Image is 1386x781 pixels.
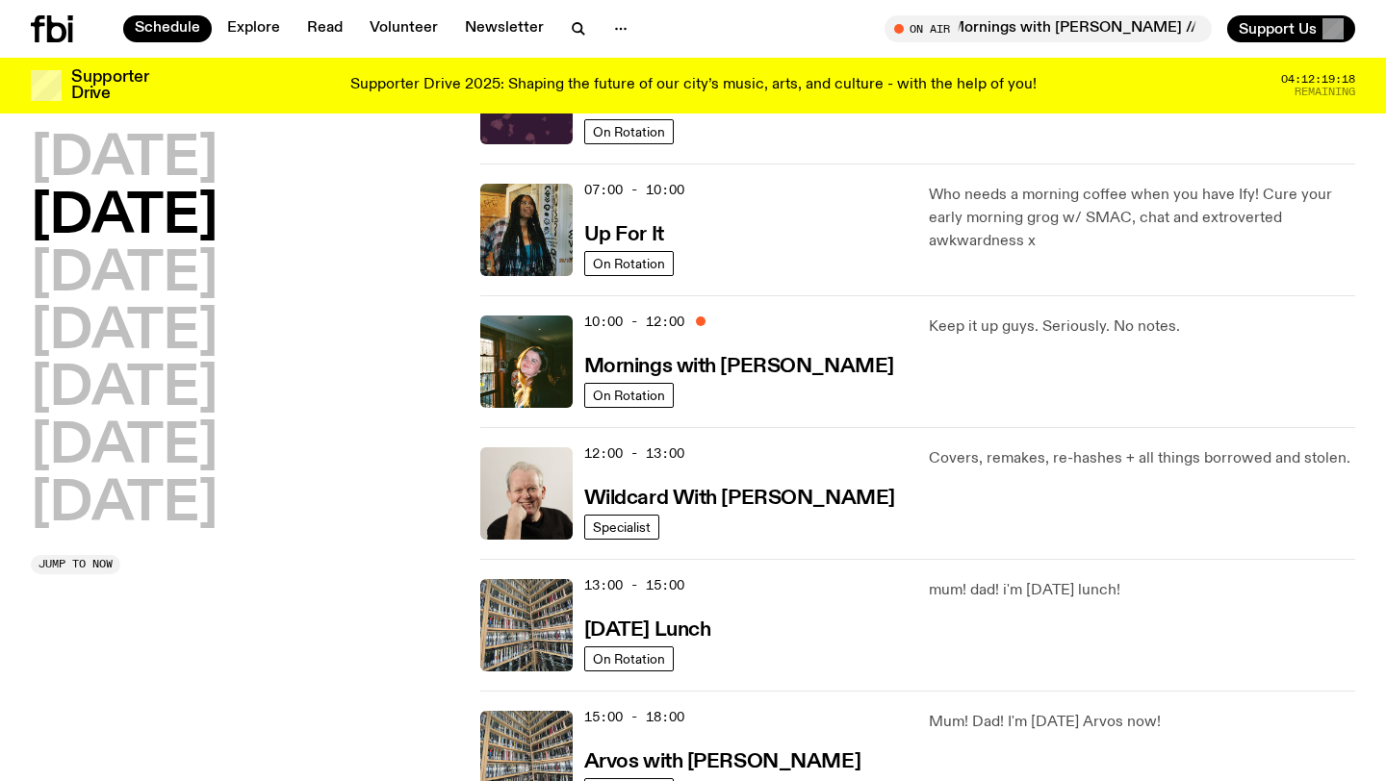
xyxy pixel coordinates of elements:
[31,248,218,302] button: [DATE]
[123,15,212,42] a: Schedule
[584,752,860,772] h3: Arvos with [PERSON_NAME]
[480,184,573,276] img: Ify - a Brown Skin girl with black braided twists, looking up to the side with her tongue stickin...
[31,363,218,416] button: [DATE]
[584,357,894,377] h3: Mornings with [PERSON_NAME]
[584,646,674,671] a: On Rotation
[480,447,573,540] img: Stuart is smiling charmingly, wearing a black t-shirt against a stark white background.
[31,420,218,474] button: [DATE]
[1227,15,1355,42] button: Support Us
[31,190,218,244] button: [DATE]
[358,15,449,42] a: Volunteer
[38,559,113,569] span: Jump to now
[584,617,711,641] a: [DATE] Lunch
[584,708,684,726] span: 15:00 - 18:00
[593,124,665,139] span: On Rotation
[584,489,895,509] h3: Wildcard With [PERSON_NAME]
[584,620,711,641] h3: [DATE] Lunch
[929,579,1355,602] p: mum! dad! i'm [DATE] lunch!
[584,225,664,245] h3: Up For It
[480,579,573,671] img: A corner shot of the fbi music library
[584,251,674,276] a: On Rotation
[885,15,1212,42] button: On AirMornings with [PERSON_NAME] // SUPPORTER DRIVE
[31,478,218,532] button: [DATE]
[1281,74,1355,85] span: 04:12:19:18
[584,444,684,463] span: 12:00 - 13:00
[593,388,665,402] span: On Rotation
[584,181,684,199] span: 07:00 - 10:00
[71,69,148,102] h3: Supporter Drive
[31,306,218,360] button: [DATE]
[929,315,1355,339] p: Keep it up guys. Seriously. No notes.
[584,576,684,594] span: 13:00 - 15:00
[584,353,894,377] a: Mornings with [PERSON_NAME]
[929,447,1355,470] p: Covers, remakes, re-hashes + all things borrowed and stolen.
[584,221,664,245] a: Up For It
[593,651,665,666] span: On Rotation
[584,515,659,540] a: Specialist
[480,315,573,408] img: Freya smiles coyly as she poses for the image.
[453,15,555,42] a: Newsletter
[584,119,674,144] a: On Rotation
[1295,87,1355,97] span: Remaining
[216,15,292,42] a: Explore
[584,383,674,408] a: On Rotation
[584,485,895,509] a: Wildcard With [PERSON_NAME]
[584,313,684,331] span: 10:00 - 12:00
[350,77,1037,94] p: Supporter Drive 2025: Shaping the future of our city’s music, arts, and culture - with the help o...
[31,555,120,574] button: Jump to now
[1239,20,1317,38] span: Support Us
[929,711,1355,734] p: Mum! Dad! I'm [DATE] Arvos now!
[31,133,218,187] button: [DATE]
[593,519,651,534] span: Specialist
[593,256,665,270] span: On Rotation
[584,748,860,772] a: Arvos with [PERSON_NAME]
[929,184,1355,253] p: Who needs a morning coffee when you have Ify! Cure your early morning grog w/ SMAC, chat and extr...
[295,15,354,42] a: Read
